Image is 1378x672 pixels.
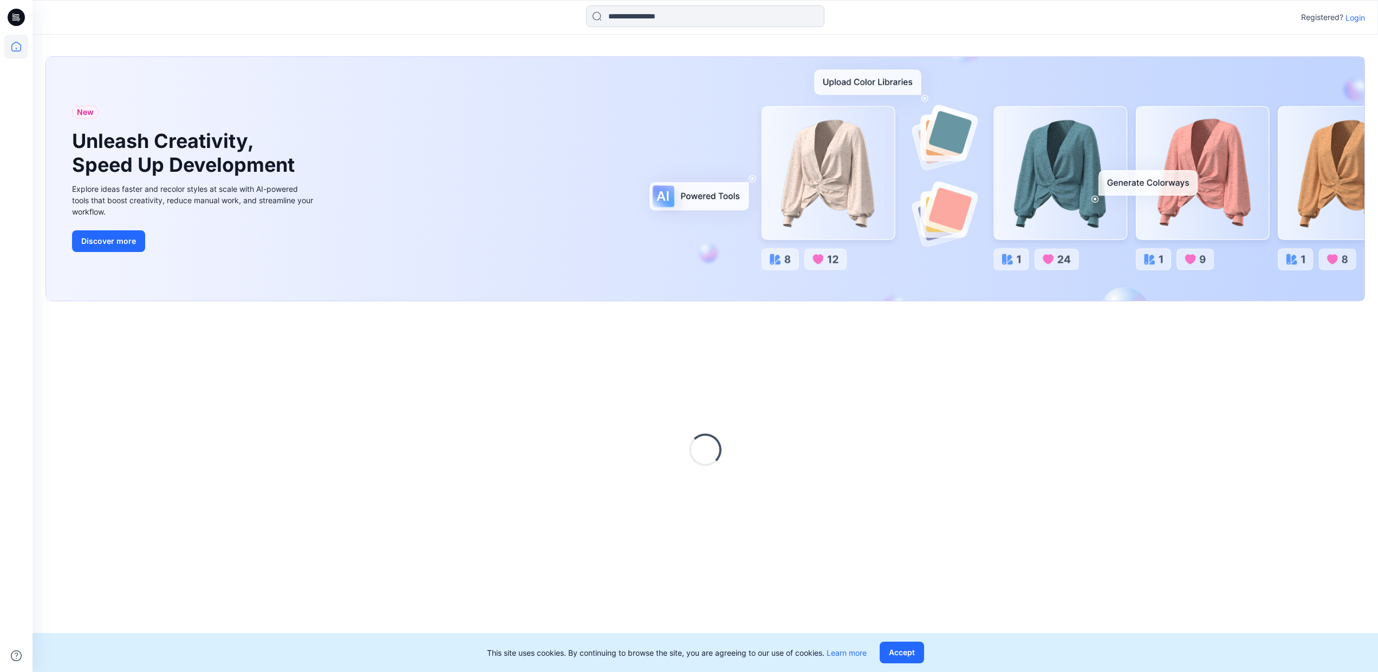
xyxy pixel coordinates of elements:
[487,647,867,658] p: This site uses cookies. By continuing to browse the site, you are agreeing to our use of cookies.
[827,648,867,657] a: Learn more
[77,106,94,119] span: New
[72,183,316,217] div: Explore ideas faster and recolor styles at scale with AI-powered tools that boost creativity, red...
[1345,12,1365,23] p: Login
[72,230,145,252] button: Discover more
[72,230,316,252] a: Discover more
[72,130,300,176] h1: Unleash Creativity, Speed Up Development
[880,642,924,663] button: Accept
[1301,11,1343,24] p: Registered?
